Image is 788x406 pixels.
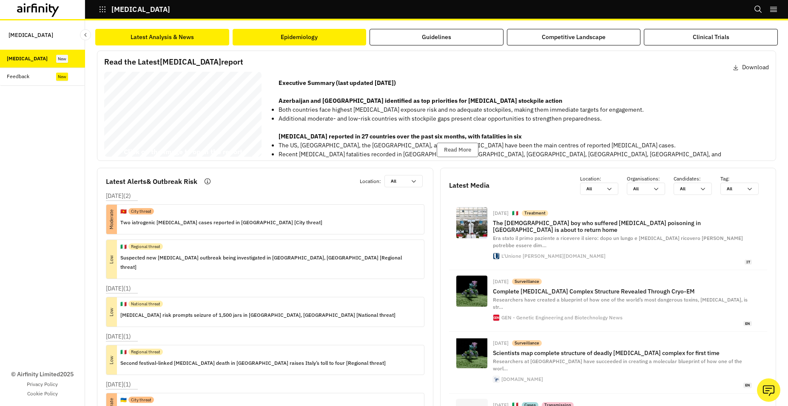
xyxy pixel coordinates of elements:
span: Researchers have created a blueprint of how one of the world’s most dangerous toxins, [MEDICAL_DA... [493,296,748,310]
p: Regional threat [131,243,160,250]
p: Low [97,307,126,317]
div: Epidemiology [281,33,318,42]
p: [DATE] ( 1 ) [106,380,131,389]
div: New [56,55,68,63]
p: The US, [GEOGRAPHIC_DATA], the [GEOGRAPHIC_DATA], and [GEOGRAPHIC_DATA] have been the main centre... [279,141,762,150]
button: [MEDICAL_DATA] [99,2,170,17]
img: favicon.ico [493,253,499,259]
p: Low [97,355,126,365]
p: [DATE] ( 1 ) [106,284,131,293]
button: Read More [437,143,478,157]
div: Guidelines [422,33,451,42]
p: Additional moderate- and low-risk countries with stockpile gaps present clear opportunities to st... [279,114,762,123]
p: [MEDICAL_DATA] [9,27,53,43]
p: 🇻🇳 [120,208,127,215]
div: [MEDICAL_DATA] [7,55,48,62]
img: image.webp [456,207,487,238]
p: Complete [MEDICAL_DATA] Complex Structure Revealed Through Cryo-EM [493,288,752,295]
p: 🇮🇹 [512,210,518,217]
span: Airfinity [114,156,117,157]
p: [MEDICAL_DATA] [111,6,170,13]
p: Tag : [720,175,767,183]
p: Both countries face highest [MEDICAL_DATA] exposure risk and no adequate stockpiles, making them ... [279,105,762,114]
div: New [56,73,68,81]
p: Latest Alerts & Outbreak Risk [106,176,197,186]
span: © 2025 [109,156,113,157]
p: City threat [131,397,151,403]
p: Moderate [97,214,126,225]
p: Candidates : [674,175,720,183]
p: 🇮🇹 [120,243,127,251]
img: cropped-GEN_App_Icon_1024x1024-1-300x300.png [493,315,499,321]
p: [DATE] ( 1 ) [106,332,131,341]
p: Recent [MEDICAL_DATA] fatalities recorded in [GEOGRAPHIC_DATA], [GEOGRAPHIC_DATA], [GEOGRAPHIC_DA... [279,150,762,168]
p: The [DEMOGRAPHIC_DATA] boy who suffered [MEDICAL_DATA] poisoning in [GEOGRAPHIC_DATA] is about to... [493,220,752,233]
p: Location : [580,175,627,183]
p: City threat [131,208,151,214]
div: Competitive Landscape [542,33,606,42]
p: [DATE] ( 2 ) [106,192,131,200]
span: en [743,321,752,327]
a: Privacy Policy [27,381,58,388]
div: GEN - Genetic Engineering and Biotechnology News [501,315,623,320]
p: Regional threat [131,349,160,355]
p: [MEDICAL_DATA] risk prompts seizure of 1,500 jars in [GEOGRAPHIC_DATA], [GEOGRAPHIC_DATA] [Nation... [120,310,395,320]
p: Latest Media [449,180,489,190]
p: Read the Latest [MEDICAL_DATA] report [104,56,243,68]
span: Researchers at [GEOGRAPHIC_DATA] have succeeded in creating a molecular blueprint of how one of t... [493,358,742,372]
p: Treatment [524,210,546,216]
span: Private & Co nfidential [119,156,130,157]
p: Surveillance [515,279,539,285]
span: Era stato il primo paziente a ricevere il siero: dopo un lungo e [MEDICAL_DATA] ricovero [PERSON_... [493,235,743,248]
img: web-app-manifest-512x512.png [493,376,499,382]
span: This Airfinity report is intended to be used by [PERSON_NAME] at null exclusively. Not for reprod... [128,79,229,150]
a: [DATE]SurveillanceComplete [MEDICAL_DATA] Complex Structure Revealed Through Cryo-EMResearchers h... [449,270,768,332]
a: [DATE]SurveillanceScientists map complete structure of deadly [MEDICAL_DATA] complex for first ti... [449,332,768,393]
p: Organisations : [627,175,674,183]
a: [DATE]🇮🇹TreatmentThe [DEMOGRAPHIC_DATA] boy who suffered [MEDICAL_DATA] poisoning in [GEOGRAPHIC_... [449,202,768,270]
img: BoNT_complex_pic_1.jpg [456,276,487,307]
p: 🇺🇦 [120,396,127,404]
div: [DATE] [493,279,509,284]
span: [DATE] [108,135,140,145]
span: [MEDICAL_DATA] Bi [108,92,200,102]
div: Latest Analysis & News [131,33,194,42]
p: National threat [131,301,160,307]
button: Ask our analysts [757,378,780,402]
img: scientists-reveal-the.jpg [456,337,487,368]
span: it [745,259,752,265]
p: 🇮🇹 [120,300,127,308]
p: Location : [360,178,381,185]
div: [DATE] [493,341,509,346]
p: Low [92,254,131,265]
div: [DATE] [493,211,509,216]
p: Second festival-linked [MEDICAL_DATA] death in [GEOGRAPHIC_DATA] raises Italy’s toll to four [Reg... [120,358,386,368]
p: Surveillance [515,340,539,346]
a: Cookie Policy [27,390,58,398]
button: Close Sidebar [80,29,91,40]
p: Scientists map complete structure of deadly [MEDICAL_DATA] complex for first time [493,350,752,356]
span: - [158,92,162,102]
div: Clinical Trials [693,33,729,42]
span: annual Report [162,92,223,102]
span: en [743,383,752,388]
strong: [MEDICAL_DATA] reported in 27 countries over the past six months, with fatalities in six [279,133,522,140]
div: L'Unione [PERSON_NAME][DOMAIN_NAME] [501,254,606,259]
button: Search [754,2,762,17]
strong: Executive Summary (last updated [DATE]) Azerbaijan and [GEOGRAPHIC_DATA] identified as top priori... [279,79,562,104]
div: [DOMAIN_NAME] [501,377,543,382]
p: © Airfinity Limited 2025 [11,370,74,379]
p: Suspected new [MEDICAL_DATA] outbreak being investigated in [GEOGRAPHIC_DATA], [GEOGRAPHIC_DATA] ... [120,253,417,272]
div: Feedback [7,73,29,80]
p: Two iatrogenic [MEDICAL_DATA] cases reported in [GEOGRAPHIC_DATA] [City threat] [120,218,322,227]
p: Download [742,63,769,72]
p: 🇮🇹 [120,348,127,356]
